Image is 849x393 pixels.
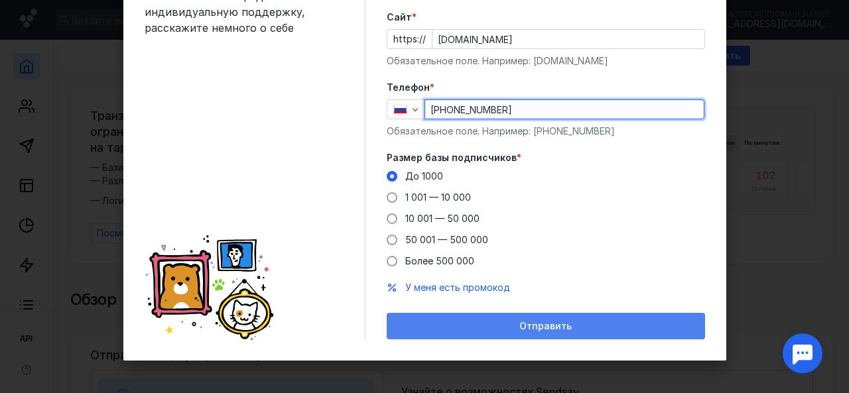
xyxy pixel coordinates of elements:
button: Отправить [387,313,705,339]
span: До 1000 [405,170,443,182]
span: Размер базы подписчиков [387,151,517,164]
span: Телефон [387,81,430,94]
span: Отправить [519,321,572,332]
span: Более 500 000 [405,255,474,266]
span: 50 001 — 500 000 [405,234,488,245]
div: Обязательное поле. Например: [DOMAIN_NAME] [387,54,705,68]
button: У меня есть промокод [405,281,510,294]
div: Обязательное поле. Например: [PHONE_NUMBER] [387,125,705,138]
span: Cайт [387,11,412,24]
span: 10 001 — 50 000 [405,213,480,224]
span: 1 001 — 10 000 [405,192,471,203]
span: У меня есть промокод [405,282,510,293]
